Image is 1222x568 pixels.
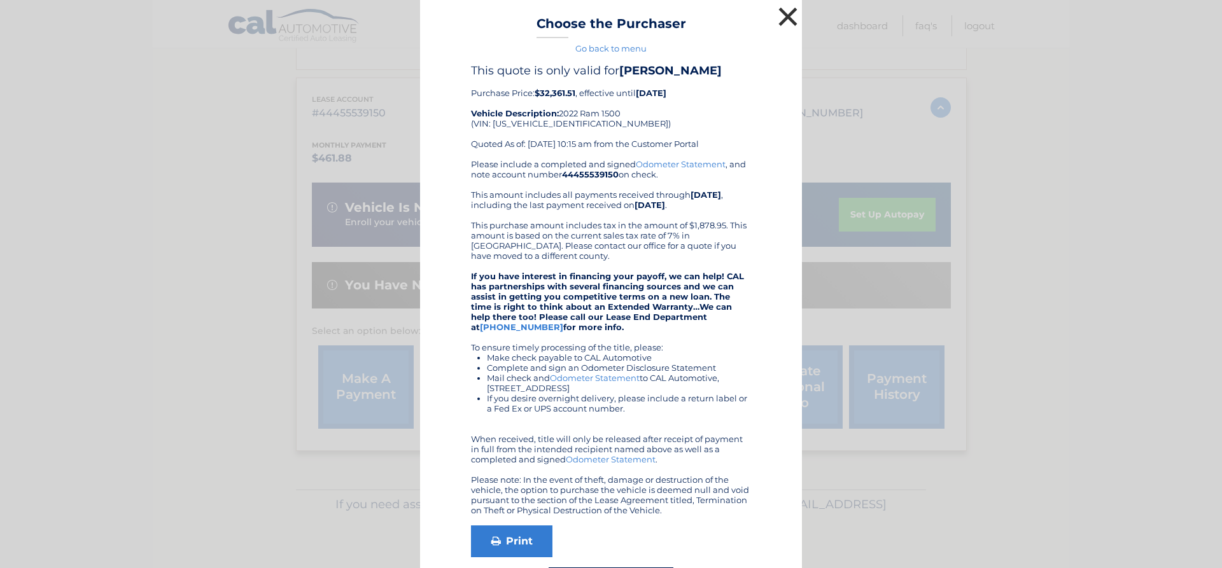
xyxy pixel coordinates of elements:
[471,108,559,118] strong: Vehicle Description:
[636,88,666,98] b: [DATE]
[550,373,640,383] a: Odometer Statement
[471,271,744,332] strong: If you have interest in financing your payoff, we can help! CAL has partnerships with several fin...
[775,4,801,29] button: ×
[566,454,656,464] a: Odometer Statement
[471,64,751,78] h4: This quote is only valid for
[635,200,665,210] b: [DATE]
[487,373,751,393] li: Mail check and to CAL Automotive, [STREET_ADDRESS]
[691,190,721,200] b: [DATE]
[575,43,647,53] a: Go back to menu
[535,88,575,98] b: $32,361.51
[636,159,726,169] a: Odometer Statement
[471,64,751,159] div: Purchase Price: , effective until 2022 Ram 1500 (VIN: [US_VEHICLE_IDENTIFICATION_NUMBER]) Quoted ...
[562,169,619,179] b: 44455539150
[471,159,751,515] div: Please include a completed and signed , and note account number on check. This amount includes al...
[480,322,563,332] a: [PHONE_NUMBER]
[487,393,751,413] li: If you desire overnight delivery, please include a return label or a Fed Ex or UPS account number.
[471,525,552,557] a: Print
[487,363,751,373] li: Complete and sign an Odometer Disclosure Statement
[537,16,686,38] h3: Choose the Purchaser
[619,64,722,78] b: [PERSON_NAME]
[487,352,751,363] li: Make check payable to CAL Automotive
